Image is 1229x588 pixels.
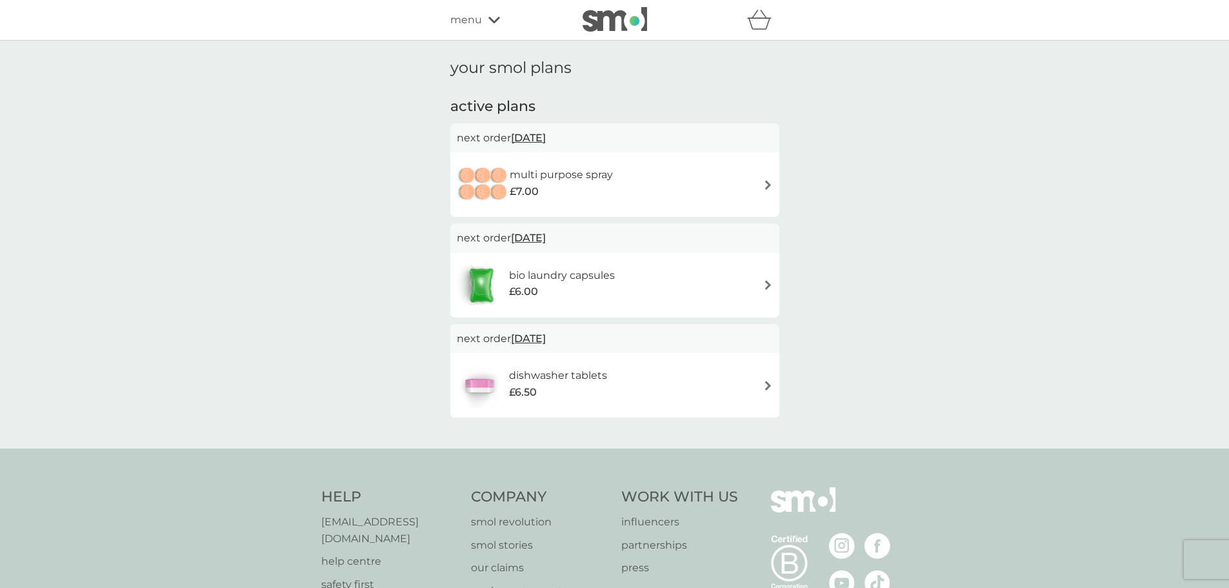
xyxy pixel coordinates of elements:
img: visit the smol Facebook page [864,533,890,559]
p: next order [457,330,773,347]
span: [DATE] [511,225,546,250]
span: £6.50 [509,384,537,401]
h1: your smol plans [450,59,779,77]
h6: multi purpose spray [510,167,613,183]
h4: Help [321,487,459,507]
a: smol stories [471,537,608,554]
img: visit the smol Instagram page [829,533,855,559]
img: smol [583,7,647,32]
h4: Company [471,487,608,507]
span: [DATE] [511,125,546,150]
p: next order [457,230,773,247]
span: menu [450,12,482,28]
div: basket [747,7,779,33]
span: [DATE] [511,326,546,351]
a: smol revolution [471,514,608,531]
a: our claims [471,560,608,576]
a: influencers [621,514,738,531]
h6: dishwasher tablets [509,367,607,384]
img: arrow right [763,381,773,390]
a: press [621,560,738,576]
img: smol [771,487,835,531]
img: arrow right [763,280,773,290]
img: bio laundry capsules [457,263,506,308]
h4: Work With Us [621,487,738,507]
img: multi purpose spray [457,162,510,207]
h2: active plans [450,97,779,117]
a: help centre [321,553,459,570]
a: [EMAIL_ADDRESS][DOMAIN_NAME] [321,514,459,547]
a: partnerships [621,537,738,554]
h6: bio laundry capsules [509,267,615,284]
span: £7.00 [510,183,539,200]
p: next order [457,130,773,147]
span: £6.00 [509,283,538,300]
img: arrow right [763,180,773,190]
img: dishwasher tablets [457,363,502,408]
